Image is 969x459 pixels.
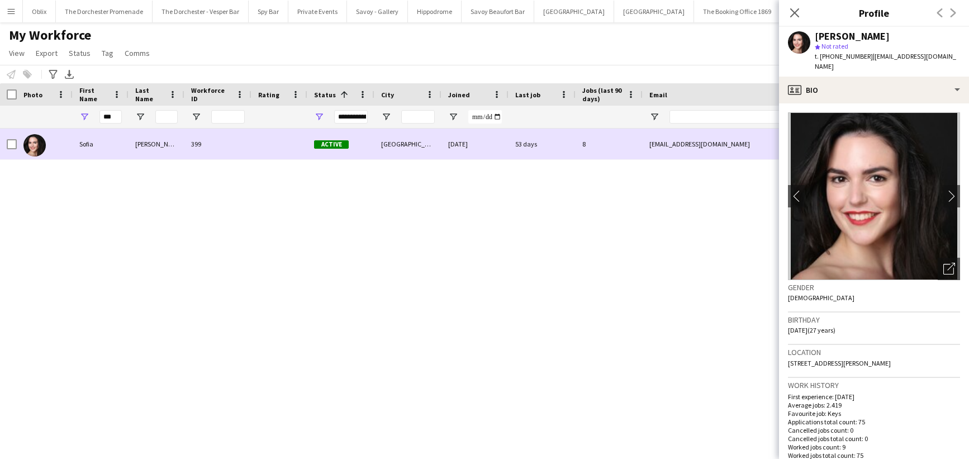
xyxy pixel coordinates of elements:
[314,91,336,99] span: Status
[788,359,891,367] span: [STREET_ADDRESS][PERSON_NAME]
[509,129,576,159] div: 53 days
[36,48,58,58] span: Export
[779,77,969,103] div: Bio
[381,112,391,122] button: Open Filter Menu
[649,112,659,122] button: Open Filter Menu
[9,48,25,58] span: View
[23,1,56,22] button: Oblix
[788,392,960,401] p: First experience: [DATE]
[815,31,890,41] div: [PERSON_NAME]
[441,129,509,159] div: [DATE]
[462,1,534,22] button: Savoy Beaufort Bar
[788,401,960,409] p: Average jobs: 2.419
[314,112,324,122] button: Open Filter Menu
[125,48,150,58] span: Comms
[31,46,62,60] a: Export
[408,1,462,22] button: Hippodrome
[135,86,164,103] span: Last Name
[788,380,960,390] h3: Work history
[788,443,960,451] p: Worked jobs count: 9
[381,91,394,99] span: City
[79,112,89,122] button: Open Filter Menu
[135,112,145,122] button: Open Filter Menu
[614,1,694,22] button: [GEOGRAPHIC_DATA]
[788,315,960,325] h3: Birthday
[788,294,854,302] span: [DEMOGRAPHIC_DATA]
[99,110,122,124] input: First Name Filter Input
[788,326,835,334] span: [DATE] (27 years)
[73,129,129,159] div: Sofia
[9,27,91,44] span: My Workforce
[815,52,956,70] span: | [EMAIL_ADDRESS][DOMAIN_NAME]
[788,409,960,418] p: Favourite job: Keys
[211,110,245,124] input: Workforce ID Filter Input
[79,86,108,103] span: First Name
[576,129,643,159] div: 8
[788,282,960,292] h3: Gender
[448,112,458,122] button: Open Filter Menu
[249,1,288,22] button: Spy Bar
[788,434,960,443] p: Cancelled jobs total count: 0
[401,110,435,124] input: City Filter Input
[448,91,470,99] span: Joined
[788,347,960,357] h3: Location
[4,46,29,60] a: View
[821,42,848,50] span: Not rated
[347,1,408,22] button: Savoy - Gallery
[69,48,91,58] span: Status
[669,110,859,124] input: Email Filter Input
[649,91,667,99] span: Email
[23,91,42,99] span: Photo
[56,1,153,22] button: The Dorchester Promenade
[515,91,540,99] span: Last job
[643,129,866,159] div: [EMAIL_ADDRESS][DOMAIN_NAME]
[153,1,249,22] button: The Dorchester - Vesper Bar
[63,68,76,81] app-action-btn: Export XLSX
[120,46,154,60] a: Comms
[46,68,60,81] app-action-btn: Advanced filters
[155,110,178,124] input: Last Name Filter Input
[191,86,231,103] span: Workforce ID
[288,1,347,22] button: Private Events
[582,86,623,103] span: Jobs (last 90 days)
[23,134,46,157] img: Sofia Kirwan-Baez
[258,91,279,99] span: Rating
[64,46,95,60] a: Status
[468,110,502,124] input: Joined Filter Input
[779,6,969,20] h3: Profile
[97,46,118,60] a: Tag
[184,129,251,159] div: 399
[191,112,201,122] button: Open Filter Menu
[374,129,441,159] div: [GEOGRAPHIC_DATA]
[314,140,349,149] span: Active
[102,48,113,58] span: Tag
[788,426,960,434] p: Cancelled jobs count: 0
[129,129,184,159] div: [PERSON_NAME]
[788,418,960,426] p: Applications total count: 75
[815,52,873,60] span: t. [PHONE_NUMBER]
[694,1,781,22] button: The Booking Office 1869
[534,1,614,22] button: [GEOGRAPHIC_DATA]
[938,258,960,280] div: Open photos pop-in
[788,112,960,280] img: Crew avatar or photo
